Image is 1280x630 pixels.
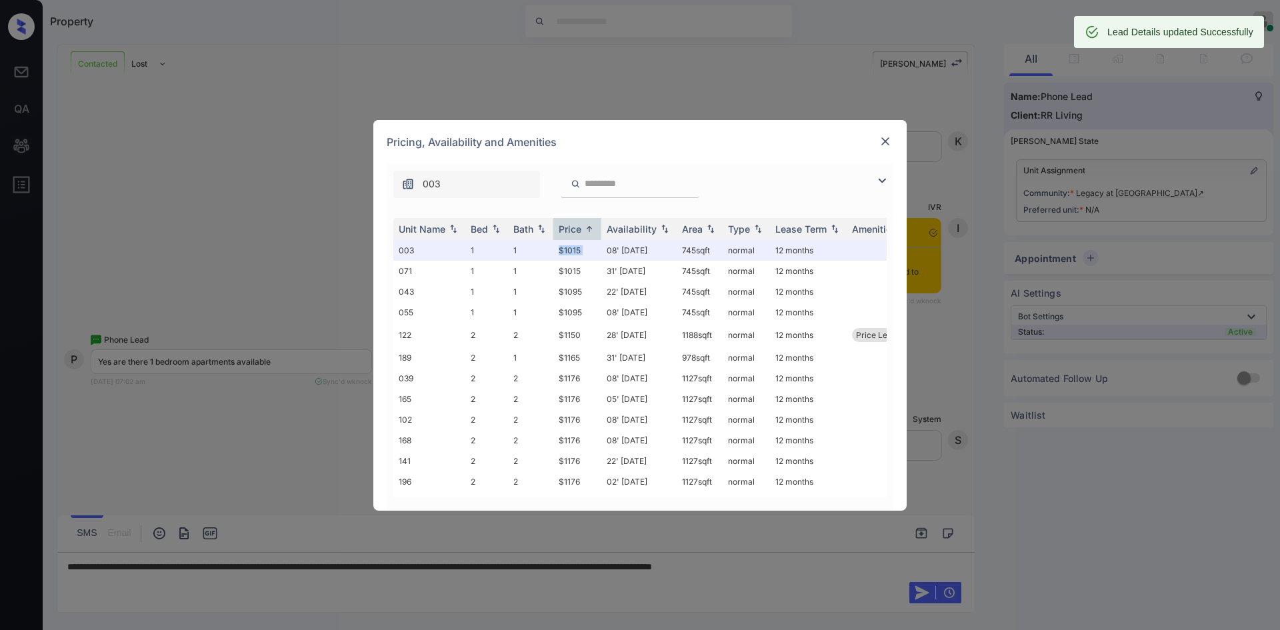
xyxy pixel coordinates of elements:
td: 08' [DATE] [601,430,677,451]
td: 02' [DATE] [601,471,677,492]
td: 055 [393,302,465,323]
img: sorting [535,224,548,233]
td: 141 [393,451,465,471]
td: 12 months [770,261,847,281]
td: 1127 sqft [677,471,723,492]
td: normal [723,240,770,261]
td: 1 [508,281,553,302]
td: 2 [465,347,508,368]
td: $1176 [553,409,601,430]
td: 2 [508,323,553,347]
td: 08' [DATE] [601,240,677,261]
td: 1127 sqft [677,389,723,409]
td: 12 months [770,451,847,471]
td: 2 [508,389,553,409]
td: $1095 [553,302,601,323]
td: 003 [393,240,465,261]
td: 12 months [770,389,847,409]
img: sorting [583,224,596,234]
td: 745 sqft [677,302,723,323]
td: normal [723,281,770,302]
td: 12 months [770,240,847,261]
td: 31' [DATE] [601,347,677,368]
td: 1 [465,302,508,323]
td: 745 sqft [677,261,723,281]
div: Bed [471,223,488,235]
td: normal [723,368,770,389]
div: Amenities [852,223,897,235]
div: Area [682,223,703,235]
td: 1 [465,240,508,261]
td: 31' [DATE] [601,261,677,281]
td: 1 [508,347,553,368]
div: Type [728,223,750,235]
div: Price [559,223,581,235]
img: icon-zuma [401,177,415,191]
img: sorting [447,224,460,233]
td: 12 months [770,430,847,451]
div: Pricing, Availability and Amenities [373,120,907,164]
td: 196 [393,471,465,492]
td: normal [723,451,770,471]
td: $1176 [553,368,601,389]
img: sorting [751,224,765,233]
td: 1127 sqft [677,430,723,451]
td: 2 [465,323,508,347]
td: 102 [393,409,465,430]
div: Bath [513,223,533,235]
td: 2 [465,430,508,451]
td: 12 months [770,368,847,389]
td: 05' [DATE] [601,389,677,409]
td: 189 [393,347,465,368]
td: 12 months [770,323,847,347]
img: sorting [704,224,717,233]
td: normal [723,430,770,451]
td: $1228 [553,492,601,513]
div: Unit Name [399,223,445,235]
td: 12 months [770,409,847,430]
td: 2 [508,430,553,451]
td: 12 months [770,281,847,302]
td: 2 [465,492,508,513]
td: 1127 sqft [677,368,723,389]
td: normal [723,389,770,409]
td: 28' [DATE] [601,323,677,347]
td: normal [723,492,770,513]
td: 1 [465,261,508,281]
td: 745 sqft [677,240,723,261]
td: 043 [393,281,465,302]
td: 978 sqft [677,347,723,368]
td: 12 months [770,302,847,323]
td: 1 [508,261,553,281]
td: 2 [508,451,553,471]
td: normal [723,302,770,323]
td: 2 [465,471,508,492]
td: normal [723,261,770,281]
td: 12 months [770,492,847,513]
td: 08' [DATE] [601,368,677,389]
div: Lead Details updated Successfully [1107,20,1253,44]
span: Price Leader [856,330,905,340]
td: normal [723,323,770,347]
td: 12 months [770,471,847,492]
td: 071 [393,261,465,281]
td: $1176 [553,389,601,409]
img: sorting [658,224,671,233]
td: 2 [508,409,553,430]
td: $1176 [553,430,601,451]
td: 2 [465,368,508,389]
td: 1188 sqft [677,323,723,347]
td: normal [723,471,770,492]
img: sorting [489,224,503,233]
td: $1165 [553,347,601,368]
td: 1127 sqft [677,409,723,430]
td: 168 [393,430,465,451]
td: 2 [465,409,508,430]
td: 165 [393,389,465,409]
td: 08' [DATE] [601,409,677,430]
div: Lease Term [775,223,827,235]
td: $1176 [553,471,601,492]
td: 1 [508,240,553,261]
td: 039 [393,368,465,389]
img: close [879,135,892,148]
